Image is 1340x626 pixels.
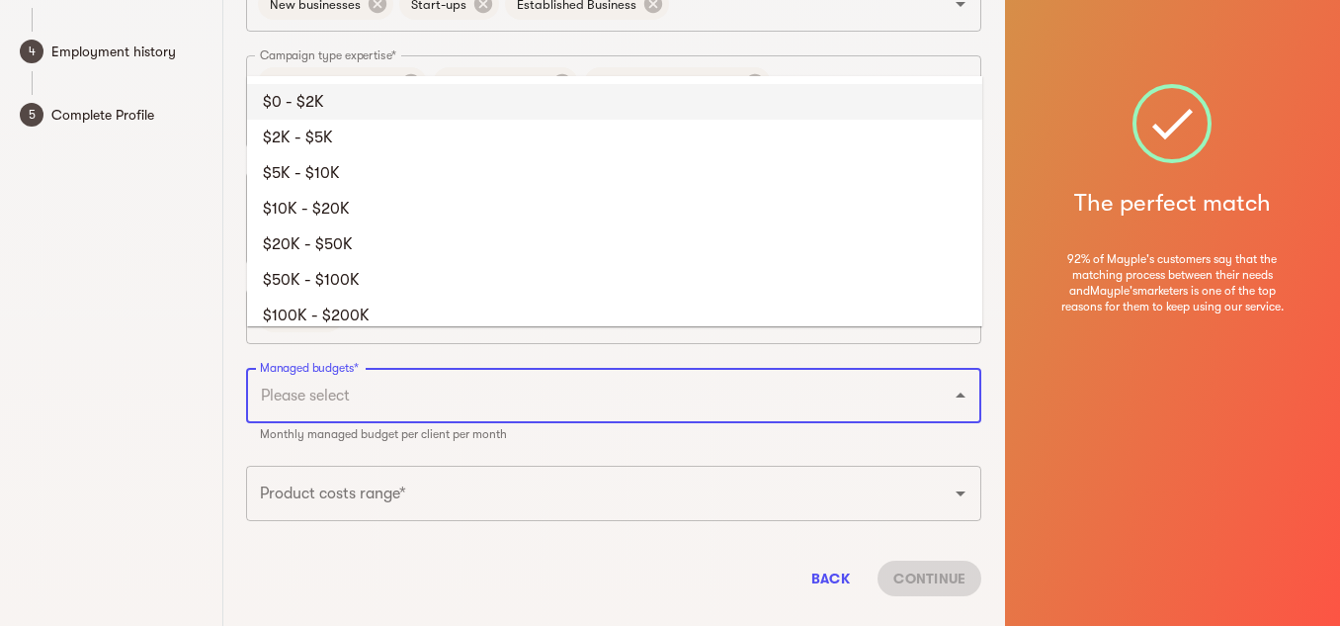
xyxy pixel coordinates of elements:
[584,67,771,99] div: Registration Campaigns
[247,155,982,191] li: $5K - $10K
[798,561,862,596] button: Back
[247,191,982,226] li: $10K - $20K
[806,567,854,590] span: Back
[247,226,982,262] li: $20K - $50K
[1074,187,1271,219] h5: The perfect match
[255,475,917,512] input: Please select
[247,262,982,298] li: $50K - $100K
[947,382,974,409] button: Close
[29,108,36,122] text: 5
[247,298,982,333] li: $100K - $200K
[260,426,967,442] p: Monthly managed budget per client per month
[51,103,203,127] span: Complete Profile
[247,120,982,155] li: $2K - $5K
[433,67,578,99] div: Lead Campaigns
[255,377,917,414] input: Please select
[29,45,36,58] text: 4
[947,480,974,507] button: Open
[51,40,203,63] span: Employment history
[1058,251,1287,314] span: 92% of Mayple's customers say that the matching process between their needs and Mayple's marketer...
[258,67,427,99] div: Branding Campaigns
[247,84,982,120] li: $0 - $2K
